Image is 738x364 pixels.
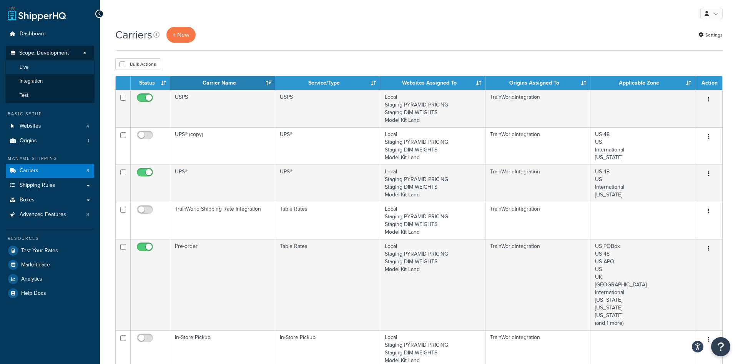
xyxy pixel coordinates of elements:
[711,337,730,356] button: Open Resource Center
[6,164,94,178] a: Carriers 8
[170,127,275,165] td: UPS® (copy)
[380,239,485,330] td: Local Staging PYRAMID PRICING Staging DIM WEIGHTS Model Kit Land
[485,76,590,90] th: Origins Assigned To: activate to sort column ascending
[21,262,50,268] span: Marketplace
[695,76,722,90] th: Action
[485,239,590,330] td: TrainWorldIntegration
[20,197,35,203] span: Boxes
[6,208,94,222] a: Advanced Features 3
[20,31,46,37] span: Dashboard
[86,168,89,174] span: 8
[275,90,380,127] td: USPS
[485,127,590,165] td: TrainWorldIntegration
[380,202,485,239] td: Local Staging PYRAMID PRICING Staging DIM WEIGHTS Model Kit Land
[170,202,275,239] td: TrainWorld Shipping Rate Integration
[6,134,94,148] a: Origins 1
[170,239,275,330] td: Pre-order
[275,165,380,202] td: UPS®
[170,90,275,127] td: USPS
[88,138,89,144] span: 1
[590,76,695,90] th: Applicable Zone: activate to sort column ascending
[20,211,66,218] span: Advanced Features
[485,165,590,202] td: TrainWorldIntegration
[6,208,94,222] li: Advanced Features
[21,276,42,283] span: Analytics
[275,76,380,90] th: Service/Type: activate to sort column ascending
[485,90,590,127] td: TrainWorldIntegration
[131,76,170,90] th: Status: activate to sort column ascending
[5,74,95,88] li: Integration
[170,76,275,90] th: Carrier Name: activate to sort column ascending
[6,272,94,286] a: Analytics
[6,244,94,258] a: Test Your Rates
[590,165,695,202] td: US 48 US International [US_STATE]
[380,90,485,127] td: Local Staging PYRAMID PRICING Staging DIM WEIGHTS Model Kit Land
[166,27,196,43] button: + New
[170,165,275,202] td: UPS®
[6,27,94,41] a: Dashboard
[20,138,37,144] span: Origins
[275,202,380,239] td: Table Rates
[6,164,94,178] li: Carriers
[6,119,94,133] li: Websites
[20,92,28,99] span: Test
[6,155,94,162] div: Manage Shipping
[115,27,152,42] h1: Carriers
[86,123,89,130] span: 4
[6,111,94,117] div: Basic Setup
[20,64,28,71] span: Live
[275,239,380,330] td: Table Rates
[698,30,723,40] a: Settings
[20,123,41,130] span: Websites
[5,60,95,75] li: Live
[6,193,94,207] a: Boxes
[6,178,94,193] a: Shipping Rules
[380,127,485,165] td: Local Staging PYRAMID PRICING Staging DIM WEIGHTS Model Kit Land
[8,6,66,21] a: ShipperHQ Home
[6,119,94,133] a: Websites 4
[19,50,69,57] span: Scope: Development
[590,127,695,165] td: US 48 US International [US_STATE]
[590,239,695,330] td: US POBox US 48 US APO US UK [GEOGRAPHIC_DATA] International [US_STATE] [US_STATE] [US_STATE] (and...
[6,235,94,242] div: Resources
[20,78,43,85] span: Integration
[380,76,485,90] th: Websites Assigned To: activate to sort column ascending
[6,134,94,148] li: Origins
[86,211,89,218] span: 3
[5,88,95,103] li: Test
[6,258,94,272] a: Marketplace
[20,168,38,174] span: Carriers
[275,127,380,165] td: UPS®
[20,182,55,189] span: Shipping Rules
[21,248,58,254] span: Test Your Rates
[485,202,590,239] td: TrainWorldIntegration
[6,286,94,300] a: Help Docs
[380,165,485,202] td: Local Staging PYRAMID PRICING Staging DIM WEIGHTS Model Kit Land
[115,58,160,70] button: Bulk Actions
[21,290,46,297] span: Help Docs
